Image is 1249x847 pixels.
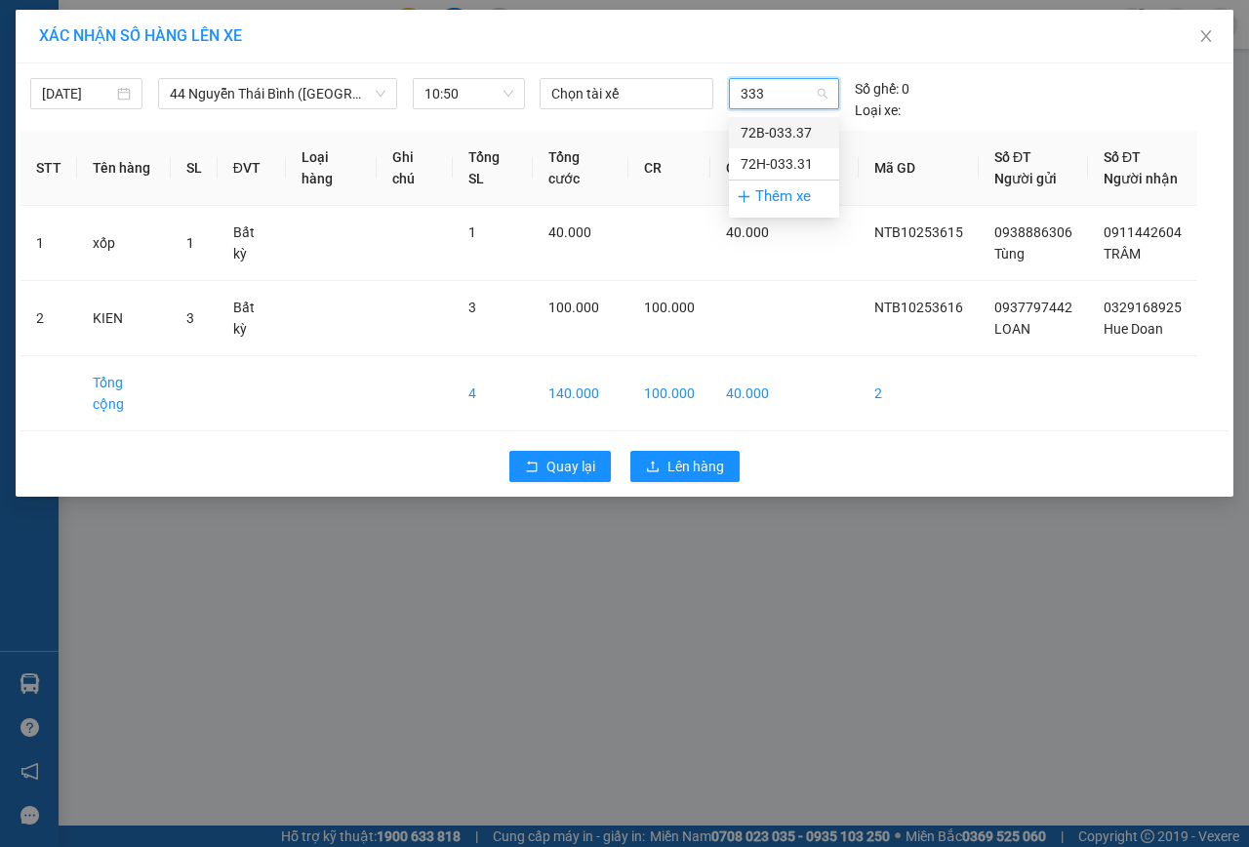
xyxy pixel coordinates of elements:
[1104,149,1141,165] span: Số ĐT
[42,83,113,104] input: 12/10/2025
[1179,10,1233,64] button: Close
[1198,28,1214,44] span: close
[468,224,476,240] span: 1
[377,131,453,206] th: Ghi chú
[994,149,1031,165] span: Số ĐT
[710,356,785,431] td: 40.000
[135,108,148,122] span: environment
[729,180,839,214] div: Thêm xe
[1104,321,1163,337] span: Hue Doan
[77,356,171,431] td: Tổng cộng
[741,153,827,175] div: 72H-033.31
[77,206,171,281] td: xốp
[218,206,286,281] td: Bất kỳ
[525,460,539,475] span: rollback
[1104,224,1182,240] span: 0911442604
[855,100,901,121] span: Loại xe:
[468,300,476,315] span: 3
[171,131,218,206] th: SL
[453,356,533,431] td: 4
[874,300,963,315] span: NTB10253616
[509,451,611,482] button: rollbackQuay lại
[77,281,171,356] td: KIEN
[170,79,385,108] span: 44 Nguyễn Thái Bình (Hàng Ngoài)
[859,356,979,431] td: 2
[994,171,1057,186] span: Người gửi
[135,107,240,144] b: QL51, PPhước Trung, TPBà Rịa
[741,122,827,143] div: 72B-033.37
[77,131,171,206] th: Tên hàng
[286,131,377,206] th: Loại hàng
[859,131,979,206] th: Mã GD
[994,224,1072,240] span: 0938886306
[646,460,660,475] span: upload
[710,131,785,206] th: CC
[729,117,839,148] div: 72B-033.37
[855,78,899,100] span: Số ghế:
[1104,246,1141,262] span: TRÂM
[628,131,710,206] th: CR
[726,224,769,240] span: 40.000
[186,310,194,326] span: 3
[218,131,286,206] th: ĐVT
[10,83,135,104] li: VP 44 NTB
[10,10,283,47] li: Hoa Mai
[20,206,77,281] td: 1
[533,356,628,431] td: 140.000
[548,300,599,315] span: 100.000
[533,131,628,206] th: Tổng cước
[20,281,77,356] td: 2
[630,451,740,482] button: uploadLên hàng
[644,300,695,315] span: 100.000
[994,246,1025,262] span: Tùng
[1104,300,1182,315] span: 0329168925
[20,131,77,206] th: STT
[994,321,1030,337] span: LOAN
[375,88,386,100] span: down
[135,83,260,104] li: VP Hàng Bà Rịa
[874,224,963,240] span: NTB10253615
[218,281,286,356] td: Bất kỳ
[1104,171,1178,186] span: Người nhận
[10,108,23,122] span: environment
[424,79,513,108] span: 10:50
[186,235,194,251] span: 1
[453,131,533,206] th: Tổng SL
[10,10,78,78] img: logo.jpg
[667,456,724,477] span: Lên hàng
[548,224,591,240] span: 40.000
[855,78,909,100] div: 0
[729,148,839,180] div: 72H-033.31
[737,189,751,204] span: plus
[994,300,1072,315] span: 0937797442
[39,26,242,45] span: XÁC NHẬN SỐ HÀNG LÊN XE
[628,356,710,431] td: 100.000
[546,456,595,477] span: Quay lại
